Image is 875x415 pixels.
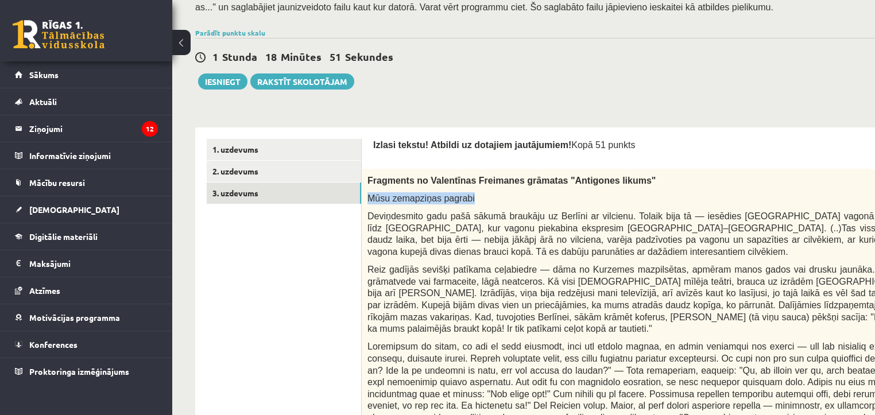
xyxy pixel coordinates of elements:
[11,11,591,24] body: Визуальный текстовый редактор, wiswyg-editor-user-answer-47433779504140
[222,50,257,63] span: Stunda
[195,28,265,37] a: Parādīt punktu skalu
[15,304,158,331] a: Motivācijas programma
[29,96,57,107] span: Aktuāli
[15,88,158,115] a: Aktuāli
[15,250,158,277] a: Maksājumi
[15,169,158,196] a: Mācību resursi
[29,142,158,169] legend: Informatīvie ziņojumi
[265,50,277,63] span: 18
[11,11,591,24] body: Визуальный текстовый редактор, wiswyg-editor-user-answer-47433786832660
[29,312,120,323] span: Motivācijas programma
[29,366,129,377] span: Proktoringa izmēģinājums
[15,358,158,385] a: Proktoringa izmēģinājums
[15,61,158,88] a: Sākums
[15,115,158,142] a: Ziņojumi12
[142,121,158,137] i: 12
[29,339,78,350] span: Konferences
[15,331,158,358] a: Konferences
[11,11,591,24] body: Визуальный текстовый редактор, wiswyg-editor-user-answer-47433778610940
[29,250,158,277] legend: Maksājumi
[571,140,635,150] span: Kopā 51 punkts
[15,142,158,169] a: Informatīvie ziņojumi
[29,177,85,188] span: Mācību resursi
[345,50,393,63] span: Sekundes
[207,161,361,182] a: 2. uzdevums
[207,139,361,160] a: 1. uzdevums
[281,50,322,63] span: Minūtes
[29,231,98,242] span: Digitālie materiāli
[15,223,158,250] a: Digitālie materiāli
[13,20,104,49] a: Rīgas 1. Tālmācības vidusskola
[15,277,158,304] a: Atzīmes
[198,73,247,90] button: Iesniegt
[250,73,354,90] a: Rakstīt skolotājam
[367,176,656,185] span: Fragments no Valentīnas Freimanes grāmatas "Antigones likums"
[330,50,341,63] span: 51
[29,204,119,215] span: [DEMOGRAPHIC_DATA]
[29,285,60,296] span: Atzīmes
[373,140,571,150] span: Izlasi tekstu! Atbildi uz dotajiem jautājumiem!
[367,193,475,203] span: Mūsu zemapziņas pagrabi
[207,183,361,204] a: 3. uzdevums
[29,69,59,80] span: Sākums
[11,11,591,24] body: Визуальный текстовый редактор, wiswyg-editor-user-answer-47433780214640
[11,11,591,24] body: Визуальный текстовый редактор, wiswyg-editor-user-answer-47433778867160
[11,11,591,24] body: Визуальный текстовый редактор, wiswyg-editor-user-answer-47433777279540
[15,196,158,223] a: [DEMOGRAPHIC_DATA]
[29,115,158,142] legend: Ziņojumi
[212,50,218,63] span: 1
